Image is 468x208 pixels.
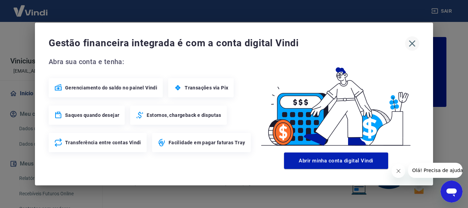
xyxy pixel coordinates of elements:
[185,84,228,91] span: Transações via Pix
[49,56,253,67] span: Abra sua conta e tenha:
[284,152,388,169] button: Abrir minha conta digital Vindi
[65,139,141,146] span: Transferência entre contas Vindi
[169,139,245,146] span: Facilidade em pagar faturas Tray
[408,163,463,178] iframe: Mensagem da empresa
[392,164,405,178] iframe: Fechar mensagem
[65,84,157,91] span: Gerenciamento do saldo no painel Vindi
[65,112,119,119] span: Saques quando desejar
[49,36,405,50] span: Gestão financeira integrada é com a conta digital Vindi
[253,56,419,150] img: Good Billing
[441,181,463,203] iframe: Botão para abrir a janela de mensagens
[4,5,58,10] span: Olá! Precisa de ajuda?
[147,112,221,119] span: Estornos, chargeback e disputas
